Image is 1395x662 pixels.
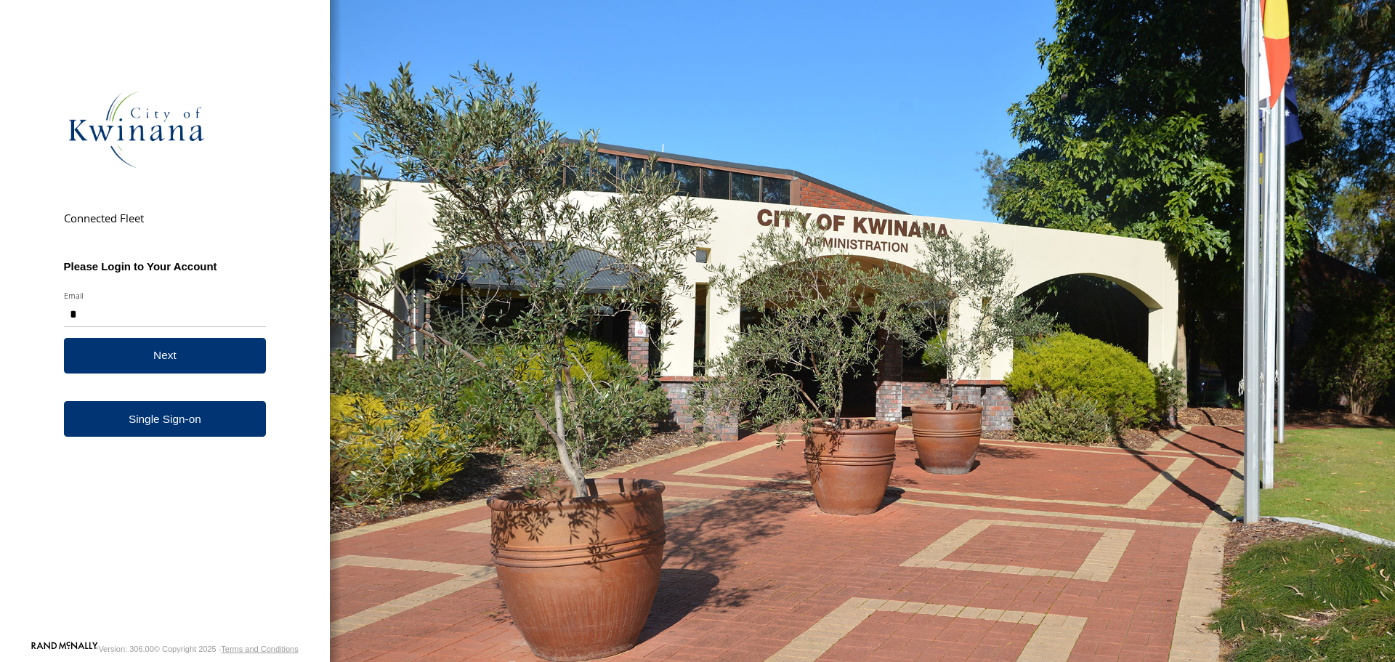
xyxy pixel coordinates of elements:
h2: Connected Fleet [64,211,267,225]
a: Single Sign-on [64,401,267,437]
a: Visit our Website [31,642,98,656]
h3: Please Login to Your Account [64,260,267,273]
img: COK [64,57,209,202]
a: Terms and Conditions [221,645,298,653]
button: Next [64,338,267,374]
div: © Copyright 2025 - [154,645,299,653]
label: Email [64,290,267,301]
div: Version: 306.00 [98,645,153,653]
